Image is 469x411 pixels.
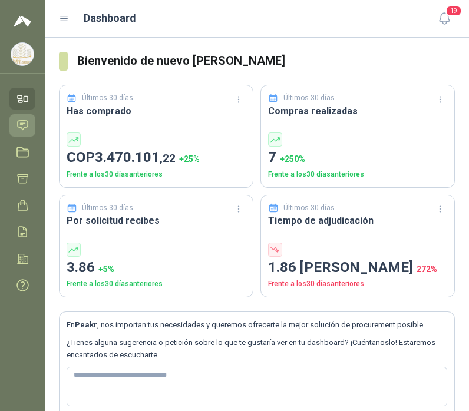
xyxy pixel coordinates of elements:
[268,257,447,279] p: 1.86 [PERSON_NAME]
[268,147,447,169] p: 7
[268,279,447,290] p: Frente a los 30 días anteriores
[280,154,305,164] span: + 250 %
[84,10,136,26] h1: Dashboard
[82,92,133,104] p: Últimos 30 días
[67,337,447,361] p: ¿Tienes alguna sugerencia o petición sobre lo que te gustaría ver en tu dashboard? ¡Cuéntanoslo! ...
[268,104,447,118] h3: Compras realizadas
[77,52,455,70] h3: Bienvenido de nuevo [PERSON_NAME]
[67,104,246,118] h3: Has comprado
[283,92,335,104] p: Últimos 30 días
[179,154,200,164] span: + 25 %
[98,264,114,274] span: + 5 %
[75,320,97,329] b: Peakr
[417,264,437,274] span: 272 %
[67,279,246,290] p: Frente a los 30 días anteriores
[445,5,462,16] span: 19
[67,169,246,180] p: Frente a los 30 días anteriores
[67,213,246,228] h3: Por solicitud recibes
[67,257,246,279] p: 3.86
[268,213,447,228] h3: Tiempo de adjudicación
[11,43,34,65] img: Company Logo
[67,319,447,331] p: En , nos importan tus necesidades y queremos ofrecerte la mejor solución de procurement posible.
[67,147,246,169] p: COP
[160,151,176,165] span: ,22
[283,203,335,214] p: Últimos 30 días
[14,14,31,28] img: Logo peakr
[268,169,447,180] p: Frente a los 30 días anteriores
[434,8,455,29] button: 19
[95,149,176,165] span: 3.470.101
[82,203,133,214] p: Últimos 30 días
